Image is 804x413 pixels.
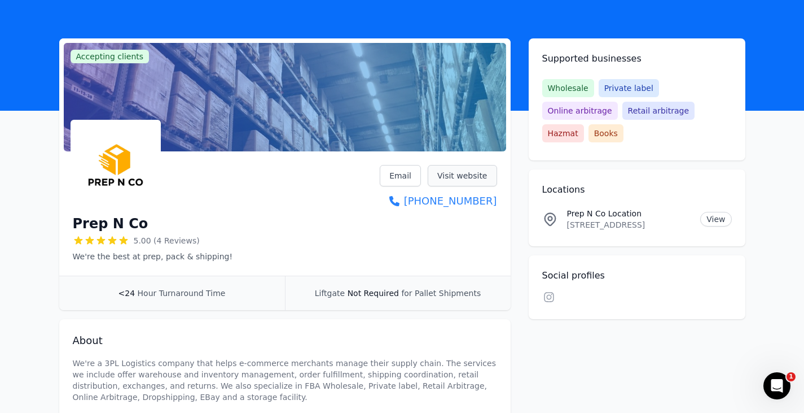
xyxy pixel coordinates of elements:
span: Wholesale [542,79,594,97]
span: Not Required [348,289,399,298]
span: <24 [118,289,135,298]
span: Hazmat [542,124,584,142]
a: [PHONE_NUMBER] [380,193,497,209]
span: 1 [787,372,796,381]
a: Email [380,165,421,186]
p: We're the best at prep, pack & shipping! [73,251,233,262]
h2: About [73,333,497,349]
span: Hour Turnaround Time [138,289,226,298]
p: [STREET_ADDRESS] [567,219,692,231]
h1: Prep N Co [73,215,148,233]
a: View [700,212,731,227]
iframe: Intercom live chat [763,372,790,399]
span: Liftgate [315,289,345,298]
span: Retail arbitrage [622,102,695,120]
h2: Social profiles [542,269,732,282]
h2: Supported businesses [542,52,732,66]
span: Accepting clients [71,50,150,63]
span: Private label [599,79,659,97]
p: We're a 3PL Logistics company that helps e-commerce merchants manage their supply chain. The serv... [73,358,497,403]
img: Prep N Co [73,122,159,208]
a: Visit website [428,165,497,186]
h2: Locations [542,183,732,197]
span: for Pallet Shipments [401,289,481,298]
span: Books [588,124,623,142]
span: 5.00 (4 Reviews) [134,235,200,246]
p: Prep N Co Location [567,208,692,219]
span: Online arbitrage [542,102,618,120]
